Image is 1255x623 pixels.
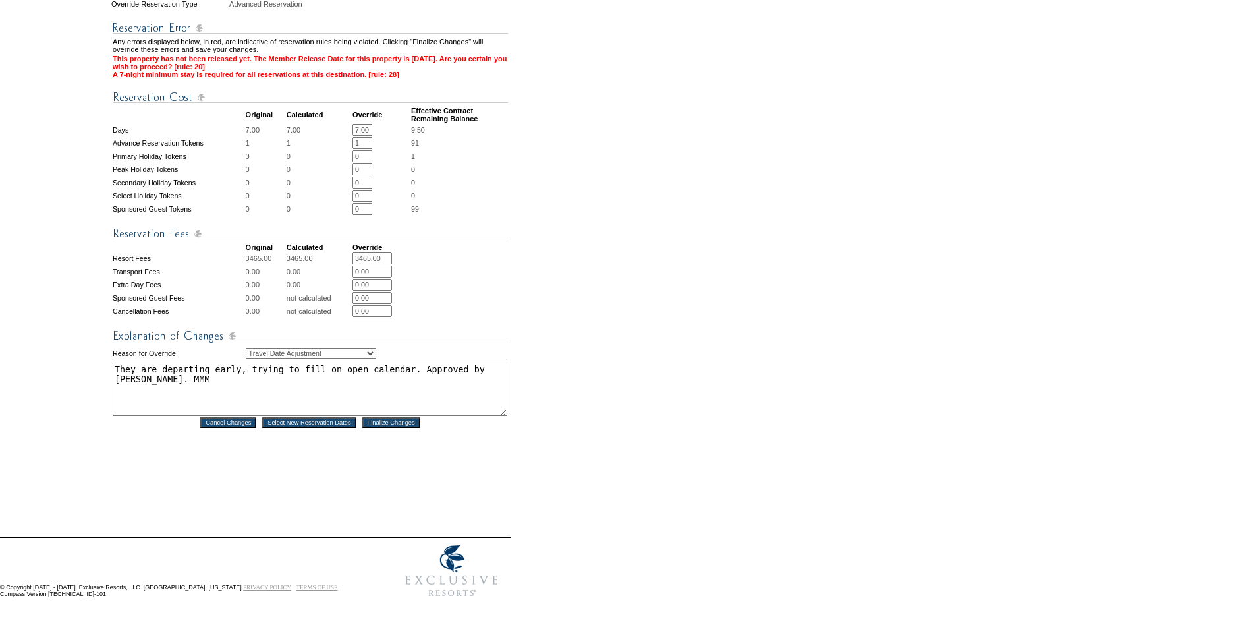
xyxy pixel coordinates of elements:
td: Override [352,243,410,251]
span: 1 [411,152,415,160]
td: 0.00 [287,279,351,291]
td: 7.00 [246,124,285,136]
td: Days [113,124,244,136]
td: Sponsored Guest Fees [113,292,244,304]
img: Reservation Fees [113,225,508,242]
td: 1 [246,137,285,149]
td: Sponsored Guest Tokens [113,203,244,215]
td: Extra Day Fees [113,279,244,291]
span: 0 [411,179,415,187]
td: Peak Holiday Tokens [113,163,244,175]
img: Exclusive Resorts [393,538,511,604]
td: Secondary Holiday Tokens [113,177,244,189]
a: PRIVACY POLICY [243,584,291,591]
td: Primary Holiday Tokens [113,150,244,162]
td: 0.00 [246,266,285,278]
a: TERMS OF USE [296,584,338,591]
td: 0 [246,163,285,175]
td: Any errors displayed below, in red, are indicative of reservation rules being violated. Clicking ... [113,38,508,53]
td: 0 [287,203,351,215]
td: 0.00 [287,266,351,278]
td: 0 [287,190,351,202]
td: 0.00 [246,279,285,291]
td: Calculated [287,107,351,123]
span: 91 [411,139,419,147]
td: 0 [287,177,351,189]
td: 0 [246,190,285,202]
td: 3465.00 [287,252,351,264]
span: 9.50 [411,126,425,134]
td: Effective Contract Remaining Balance [411,107,508,123]
td: 0 [246,150,285,162]
td: 0 [287,163,351,175]
td: This property has not been released yet. The Member Release Date for this property is [DATE]. Are... [113,55,508,78]
input: Cancel Changes [200,417,256,428]
td: 3465.00 [246,252,285,264]
td: not calculated [287,305,351,317]
img: Reservation Cost [113,89,508,105]
span: 99 [411,205,419,213]
td: not calculated [287,292,351,304]
td: 0 [287,150,351,162]
td: 1 [287,137,351,149]
td: 0.00 [246,292,285,304]
td: Original [246,243,285,251]
input: Finalize Changes [362,417,420,428]
span: 0 [411,165,415,173]
td: Calculated [287,243,351,251]
td: 0 [246,203,285,215]
td: Override [352,107,410,123]
td: Advance Reservation Tokens [113,137,244,149]
td: 7.00 [287,124,351,136]
td: Reason for Override: [113,345,244,361]
span: 0 [411,192,415,200]
input: Select New Reservation Dates [262,417,356,428]
td: Cancellation Fees [113,305,244,317]
td: 0 [246,177,285,189]
td: 0.00 [246,305,285,317]
td: Resort Fees [113,252,244,264]
td: Select Holiday Tokens [113,190,244,202]
td: Transport Fees [113,266,244,278]
td: Original [246,107,285,123]
img: Explanation of Changes [113,328,508,344]
img: Reservation Errors [113,20,508,36]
